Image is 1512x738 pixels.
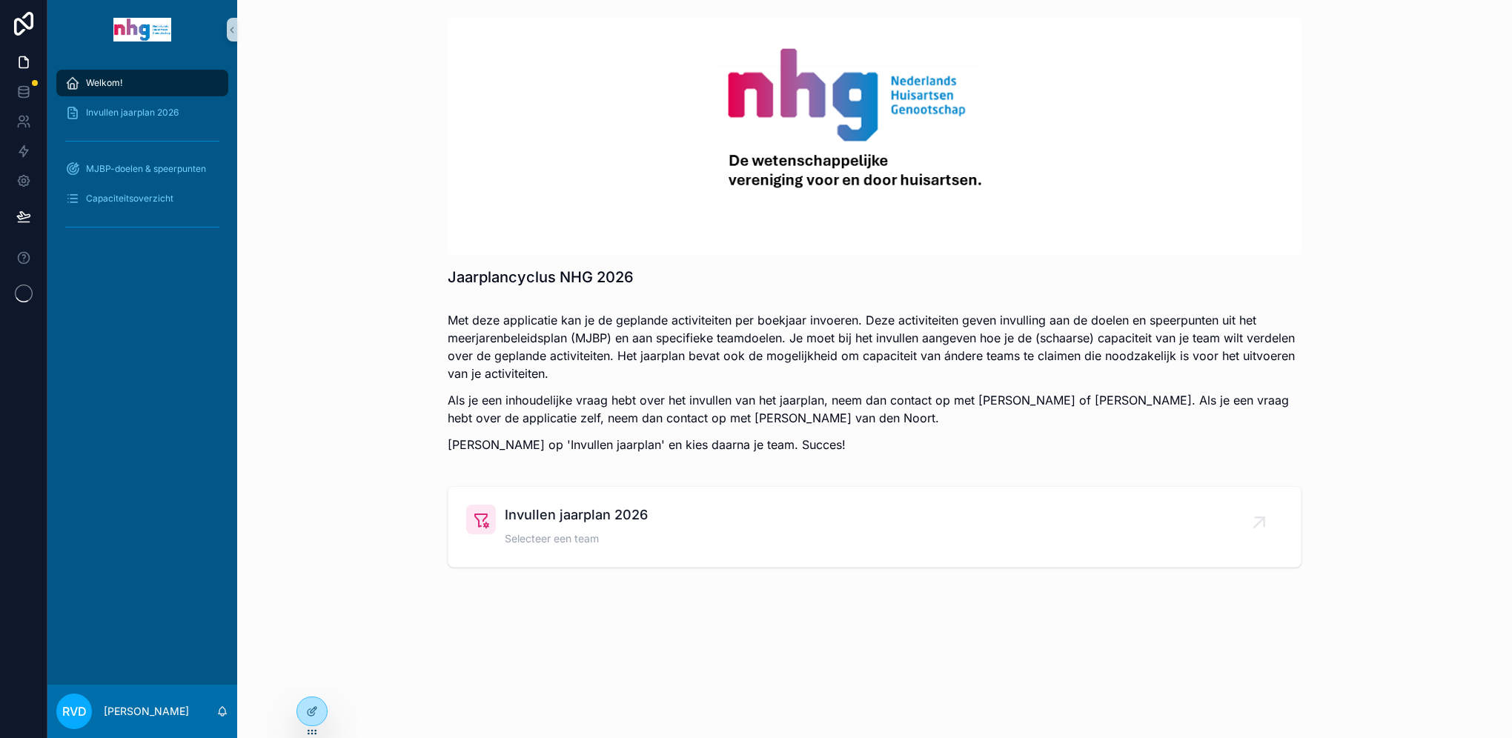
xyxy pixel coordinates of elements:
a: Invullen jaarplan 2026 [56,99,228,126]
p: Met deze applicatie kan je de geplande activiteiten per boekjaar invoeren. Deze activiteiten geve... [448,311,1302,382]
p: [PERSON_NAME] op 'Invullen jaarplan' en kies daarna je team. Succes! [448,436,1302,453]
p: [PERSON_NAME] [104,704,189,719]
span: Selecteer een team [505,531,648,546]
span: Welkom! [86,77,122,89]
a: Capaciteitsoverzicht [56,185,228,212]
span: Invullen jaarplan 2026 [86,107,179,119]
a: Invullen jaarplan 2026Selecteer een team [448,487,1301,567]
div: scrollable content [47,59,237,258]
span: Rvd [62,702,87,720]
a: MJBP-doelen & speerpunten [56,156,228,182]
h1: Jaarplancyclus NHG 2026 [448,267,634,287]
img: App logo [113,18,171,41]
span: MJBP-doelen & speerpunten [86,163,206,175]
span: Capaciteitsoverzicht [86,193,173,205]
a: Welkom! [56,70,228,96]
span: Invullen jaarplan 2026 [505,505,648,525]
p: Als je een inhoudelijke vraag hebt over het invullen van het jaarplan, neem dan contact op met [P... [448,391,1302,427]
